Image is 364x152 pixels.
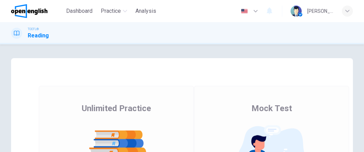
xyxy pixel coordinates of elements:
span: Unlimited Practice [82,103,151,114]
div: [PERSON_NAME] [307,7,334,15]
span: TOEFL® [28,27,39,32]
button: Analysis [133,5,159,17]
span: Analysis [135,7,156,15]
button: Practice [98,5,130,17]
img: OpenEnglish logo [11,4,47,18]
h1: Reading [28,32,49,40]
img: Profile picture [291,6,302,17]
a: OpenEnglish logo [11,4,63,18]
img: en [240,9,249,14]
button: Dashboard [63,5,95,17]
span: Mock Test [251,103,292,114]
span: Practice [101,7,121,15]
span: Dashboard [66,7,92,15]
